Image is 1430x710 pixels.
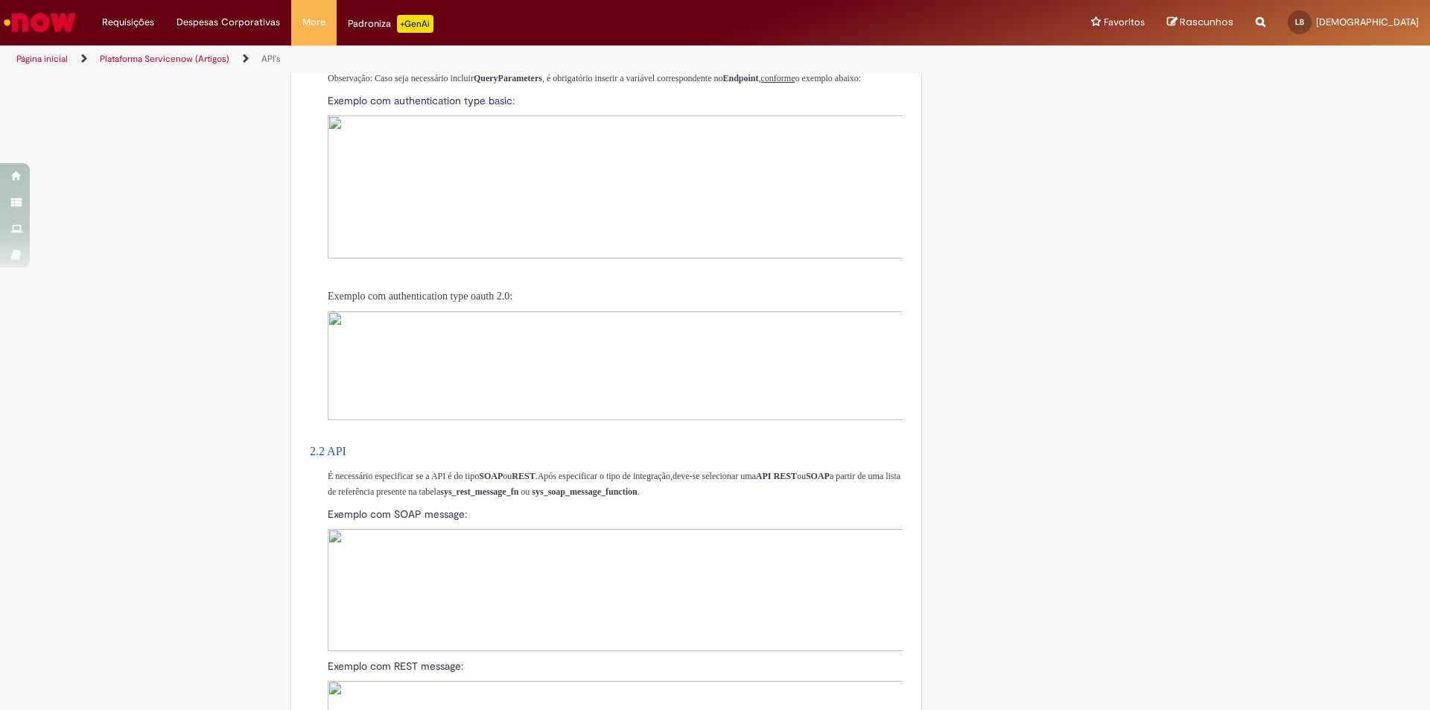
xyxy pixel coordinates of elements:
span: More [302,15,325,30]
span: Exemplo com authentication type oauth 2.0: [328,291,512,302]
span: SOAP [806,471,830,481]
p: +GenAi [397,15,433,33]
p: Exemplo com SOAP message: [328,507,903,522]
span: SOAP [479,471,503,481]
span: API REST [756,471,797,481]
img: sys_attachment.do [328,311,965,420]
span: , [759,73,761,83]
span: LB [1295,17,1304,27]
span: Endpoint [722,73,758,83]
a: API's [261,53,281,65]
span: É necessário especificar se a API é do tipo [328,471,479,481]
span: deve-se selecionar uma [673,471,756,481]
span: . [536,471,538,481]
span: Despesas Corporativas [177,15,280,30]
span: ou [503,471,512,481]
span: sys_soap_message_functio [532,486,632,497]
img: ServiceNow [1,7,78,37]
span: o exemplo abaixo: [795,73,862,83]
span: REST [512,471,535,481]
span: , é obrigatório inserir a variável correspondente no [542,73,723,83]
span: Requisições [102,15,154,30]
span: Parameters [498,73,542,83]
span: . [638,486,640,497]
span: n [632,486,638,497]
a: Página inicial [16,53,68,65]
p: Exemplo com REST message: [328,659,903,673]
ul: Trilhas de página [11,45,942,73]
a: Plataforma Servicenow (Artigos) [100,53,229,65]
span: 2 [310,445,316,457]
span: Rascunhos [1180,15,1233,29]
span: Favoritos [1104,15,1145,30]
span: .2 API [316,445,346,457]
span: conforme [761,73,795,83]
span: Query [474,73,498,83]
div: Padroniza [348,15,433,33]
span: Observação: Caso seja necessário incluir [328,73,474,83]
p: Exemplo com authentication type basic: [328,93,903,108]
span: sys_rest_message_fn [440,486,518,497]
span: [DEMOGRAPHIC_DATA] [1316,16,1419,28]
span: ou [797,471,806,481]
a: Rascunhos [1167,16,1233,30]
span: ou [521,486,530,497]
span: Após especificar o tipo de integração, [538,471,673,481]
